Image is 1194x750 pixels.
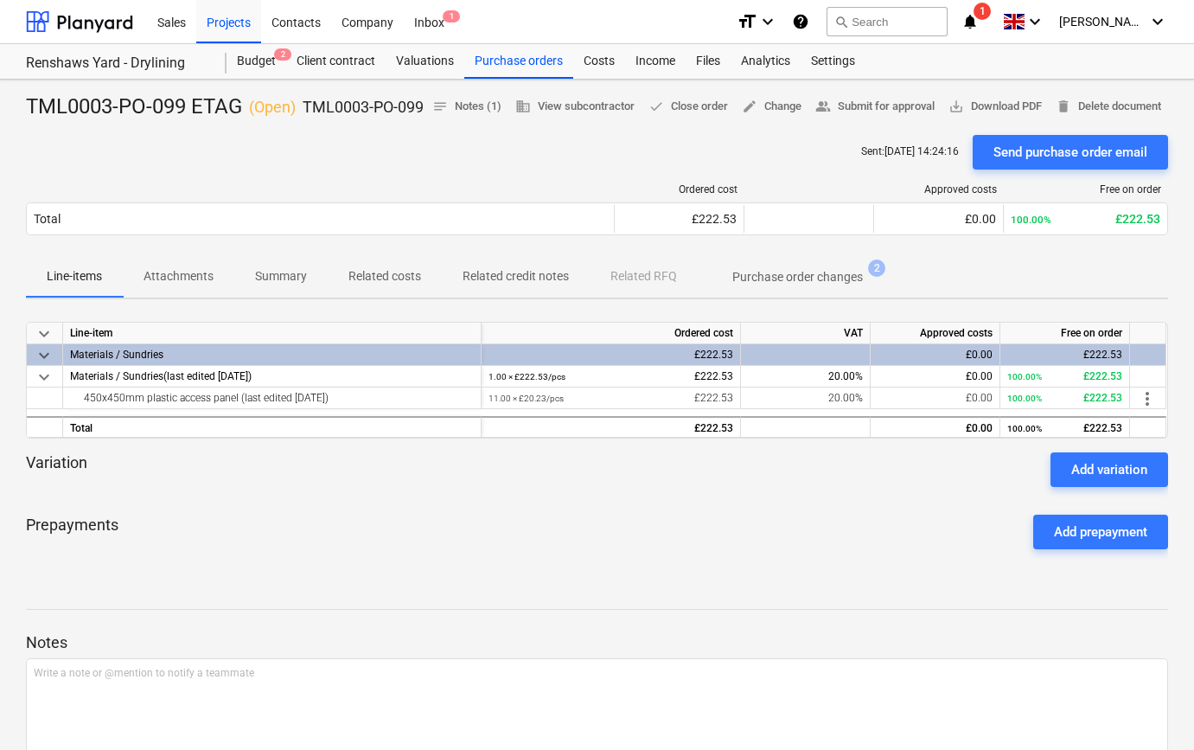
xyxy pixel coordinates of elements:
div: Client contract [286,44,386,79]
div: 20.00% [741,366,871,388]
p: Purchase order changes [732,268,863,286]
div: (last edited [DATE]) [63,366,482,388]
p: TML0003-PO-099 [303,97,424,118]
div: Total [63,416,482,438]
div: £222.53 [488,418,733,439]
span: keyboard_arrow_down [34,367,54,388]
div: VAT [741,323,871,344]
div: Ordered cost [622,183,737,196]
div: £222.53 [488,366,733,388]
span: edit [742,99,757,114]
button: Change [735,93,808,120]
a: Costs [573,44,625,79]
a: Budget2 [227,44,286,79]
iframe: Chat Widget [1108,667,1194,750]
div: Free on order [1000,323,1130,344]
span: save_alt [948,99,964,114]
button: Search [827,7,948,36]
p: Variation [26,452,87,487]
span: more_vert [1137,388,1158,409]
div: £222.53 [1007,344,1122,366]
div: Line-item [63,323,482,344]
i: keyboard_arrow_down [1025,11,1045,32]
i: keyboard_arrow_down [757,11,778,32]
div: Approved costs [871,323,1000,344]
div: 450x450mm plastic access panel (last edited 26 Sep 2025) [70,388,474,408]
a: Files [686,44,731,79]
div: 20.00% [741,388,871,409]
span: Submit for approval [815,97,935,117]
div: £0.00 [878,366,993,388]
small: 100.00% [1007,372,1042,381]
button: Submit for approval [808,93,942,120]
button: Close order [642,93,735,120]
div: Approved costs [881,183,997,196]
div: £222.53 [1007,418,1122,439]
div: £222.53 [1007,366,1122,388]
p: Prepayments [26,515,118,549]
p: Notes [26,632,1168,653]
span: 2 [274,48,291,61]
a: Settings [801,44,865,79]
button: Add prepayment [1033,515,1168,549]
div: Add prepayment [1054,521,1147,543]
span: keyboard_arrow_down [34,324,54,344]
span: Close order [648,97,728,117]
small: 100.00% [1011,214,1051,226]
div: £222.53 [622,212,737,226]
a: Valuations [386,44,464,79]
small: 1.00 × £222.53 / pcs [488,372,565,381]
span: done [648,99,664,114]
div: £0.00 [878,344,993,366]
div: £222.53 [1007,388,1122,409]
div: Budget [227,44,286,79]
span: delete [1056,99,1071,114]
button: View subcontractor [508,93,642,120]
span: notes [432,99,448,114]
p: Attachments [144,267,214,285]
small: 100.00% [1007,394,1042,403]
button: Add variation [1050,452,1168,487]
span: 1 [443,10,460,22]
i: keyboard_arrow_down [1147,11,1168,32]
div: £222.53 [488,344,733,366]
p: ( Open ) [249,97,296,118]
button: Download PDF [942,93,1049,120]
small: 11.00 × £20.23 / pcs [488,394,564,403]
button: Delete document [1049,93,1168,120]
p: Line-items [47,267,102,285]
div: £0.00 [878,388,993,409]
span: Change [742,97,801,117]
div: Add variation [1071,458,1147,481]
div: Free on order [1011,183,1161,196]
div: Send purchase order email [993,141,1147,163]
span: View subcontractor [515,97,635,117]
button: Notes (1) [425,93,508,120]
span: Materials / Sundries [70,370,163,382]
p: Summary [255,267,307,285]
div: £0.00 [878,418,993,439]
i: Knowledge base [792,11,809,32]
a: Income [625,44,686,79]
div: Purchase orders [464,44,573,79]
span: Download PDF [948,97,1042,117]
div: £222.53 [488,388,733,409]
span: search [834,15,848,29]
button: Send purchase order email [973,135,1168,170]
span: business [515,99,531,114]
span: 1 [974,3,991,20]
span: Delete document [1056,97,1161,117]
i: format_size [737,11,757,32]
span: [PERSON_NAME] [1059,15,1146,29]
span: people_alt [815,99,831,114]
p: Related credit notes [463,267,569,285]
div: £0.00 [881,212,996,226]
span: Notes (1) [432,97,501,117]
div: TML0003-PO-099 ETAG [26,93,424,121]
